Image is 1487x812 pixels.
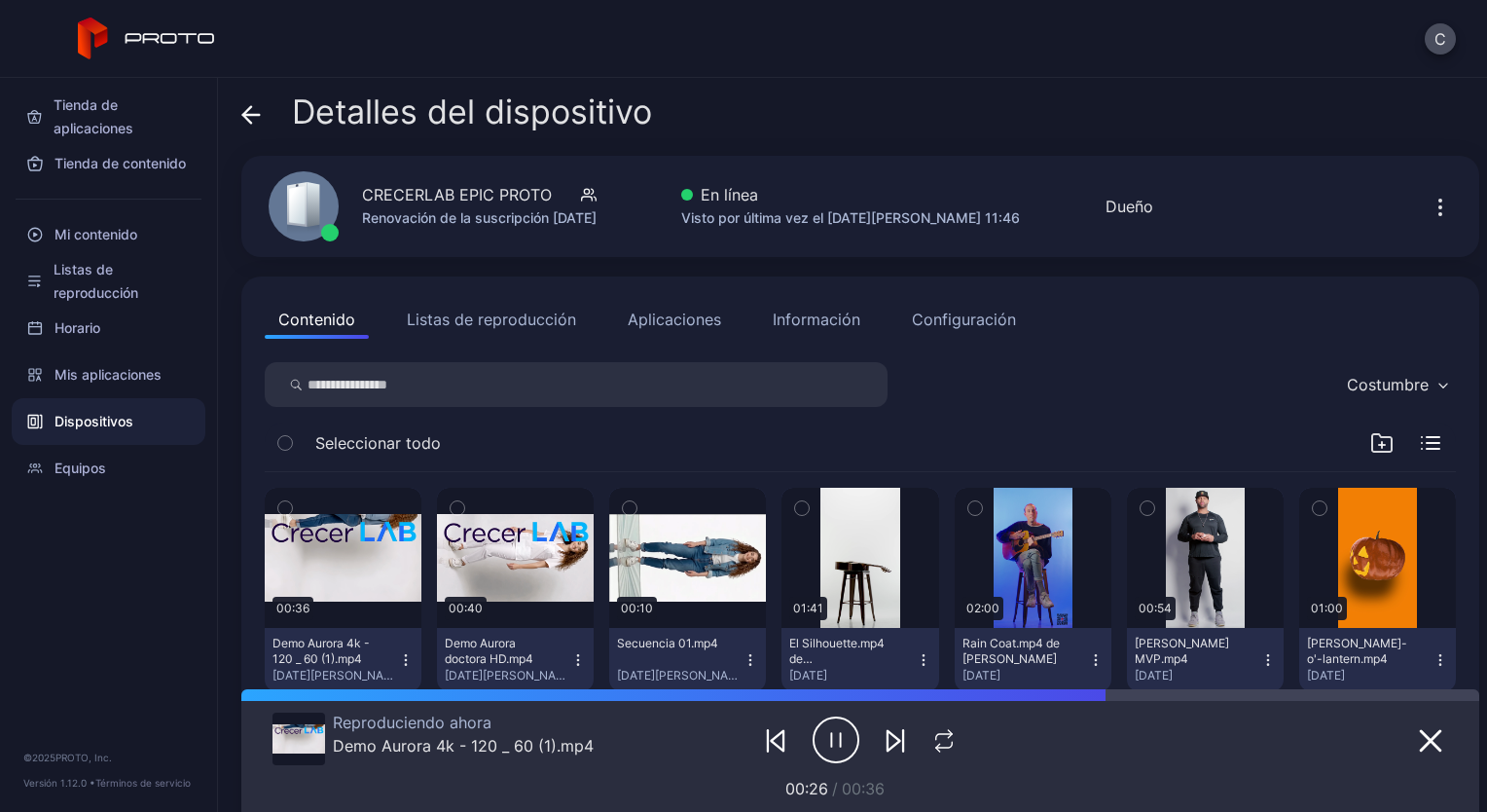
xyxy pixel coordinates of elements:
span: 00:26 [785,779,828,798]
button: Listas de reproducción [393,300,590,339]
div: [DATE] [962,668,1088,683]
button: Secuencia 01.mp4[DATE][PERSON_NAME] [609,628,766,691]
button: C [1425,23,1456,55]
font: Tienda de aplicaciones [54,93,190,140]
a: Mi contenido [12,211,205,258]
span: Seleccionar todo [315,431,441,455]
a: Tienda de aplicaciones [12,93,205,140]
div: Dueño [1106,195,1153,218]
font: En línea [701,183,758,206]
div: Renovación de la suscripción [DATE] [362,206,597,230]
button: Rain Coat.mp4 de [PERSON_NAME][DATE] [955,628,1111,691]
div: © [23,750,194,765]
font: Horario [54,316,100,340]
font: Mis aplicaciones [54,363,162,387]
button: [PERSON_NAME]-o'-lantern.mp4[DATE] [1299,628,1456,691]
font: 2025 PROTO, Inc. [32,752,112,763]
div: Demo Aurora 4k - 120 _ 60 (1).mp4 [272,636,380,667]
button: Demo Aurora 4k - 120 _ 60 (1).mp4[DATE][PERSON_NAME] [265,628,421,691]
div: [DATE] [1135,668,1260,683]
button: Contenido [265,300,369,339]
font: Mi contenido [54,223,137,246]
button: Información [759,300,874,339]
font: Reproduciendo ahora [333,713,491,732]
div: Jack-o'-lantern.mp4 [1307,636,1414,667]
font: Equipos [54,457,106,480]
div: [DATE][PERSON_NAME] [272,668,398,683]
div: Albert Pujols MVP.mp4 [1135,636,1242,667]
font: Tienda de contenido [54,152,186,175]
a: Listas de reproducción [12,258,205,305]
a: Horario [12,305,205,351]
div: Configuración [912,308,1016,331]
button: El Silhouette.mp4 de [PERSON_NAME][DATE] [781,628,938,691]
span: / [832,779,838,798]
a: Equipos [12,445,205,492]
div: Demo Aurora 4k - 120 _ 60 (1).mp4 [333,736,594,756]
a: Mis aplicaciones [12,351,205,398]
span: 00:36 [842,779,885,798]
a: Tienda de contenido [12,140,205,187]
div: Billy Morrison's Silhouette.mp4 [789,636,896,667]
div: [DATE][PERSON_NAME] [617,668,743,683]
a: Términos de servicio [95,777,191,789]
button: Costumbre [1337,362,1456,407]
a: Dispositivos [12,398,205,445]
button: Configuración [898,300,1030,339]
div: Ryan Pollie's Rain Coat.mp4 [962,636,1070,667]
div: Información [773,308,860,331]
div: Demo Aurora doctora HD.mp4 [445,636,552,667]
span: Detalles del dispositivo [292,93,652,130]
div: Secuencia 01.mp4 [617,636,724,651]
div: Costumbre [1347,375,1429,394]
button: Demo Aurora doctora HD.mp4[DATE][PERSON_NAME] [437,628,594,691]
span: Versión 1.12.0 • [23,777,95,789]
div: Visto por última vez el [DATE][PERSON_NAME] 11:46 [681,206,1020,230]
div: [DATE][PERSON_NAME] [445,668,570,683]
div: [DATE] [1307,668,1433,683]
div: CRECERLAB EPIC PROTO [362,183,552,206]
button: Aplicaciones [614,300,735,339]
font: Listas de reproducción [54,258,190,305]
font: Dispositivos [54,410,133,433]
button: [PERSON_NAME] MVP.mp4[DATE] [1127,628,1284,691]
div: [DATE] [789,668,915,683]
